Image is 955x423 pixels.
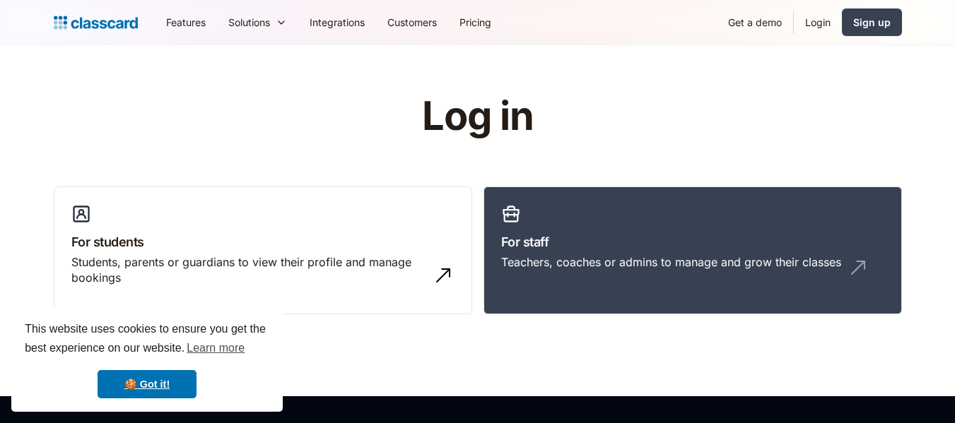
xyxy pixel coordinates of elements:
[71,254,426,286] div: Students, parents or guardians to view their profile and manage bookings
[448,6,503,38] a: Pricing
[501,232,884,251] h3: For staff
[11,307,283,412] div: cookieconsent
[501,254,841,270] div: Teachers, coaches or admins to manage and grow their classes
[376,6,448,38] a: Customers
[54,186,472,315] a: For studentsStudents, parents or guardians to view their profile and manage bookings
[98,370,197,398] a: dismiss cookie message
[717,6,793,38] a: Get a demo
[155,6,217,38] a: Features
[71,232,455,251] h3: For students
[842,8,902,36] a: Sign up
[217,6,298,38] div: Solutions
[54,13,138,32] a: home
[484,186,902,315] a: For staffTeachers, coaches or admins to manage and grow their classes
[794,6,842,38] a: Login
[184,338,247,359] a: learn more about cookies
[253,95,702,138] h1: Log in
[25,321,269,359] span: This website uses cookies to ensure you get the best experience on our website.
[298,6,376,38] a: Integrations
[228,15,270,30] div: Solutions
[853,15,891,30] div: Sign up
